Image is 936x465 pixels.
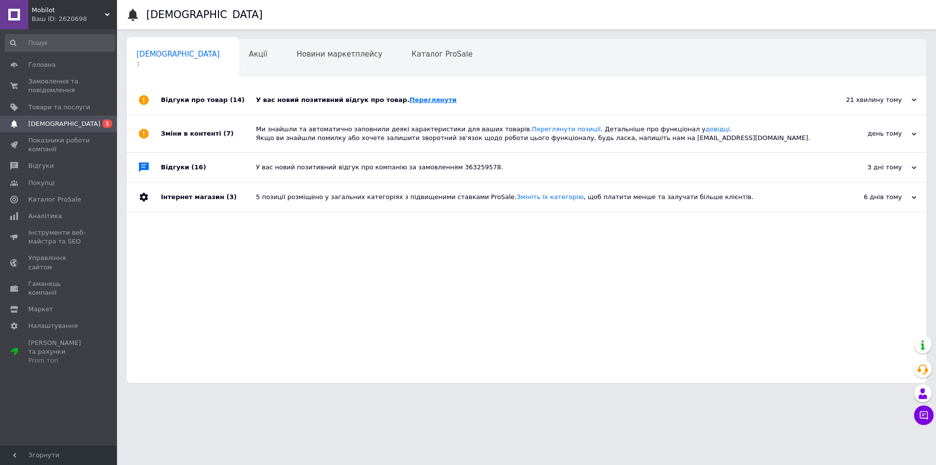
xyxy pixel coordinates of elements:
[705,125,730,133] a: довідці
[249,50,268,59] span: Акції
[256,96,819,104] div: У вас новий позитивний відгук про товар.
[28,356,90,365] div: Prom топ
[223,130,234,137] span: (7)
[136,61,220,68] span: 1
[161,115,256,152] div: Зміни в контенті
[32,6,105,15] span: Mobilot
[102,120,112,128] span: 1
[230,96,245,103] span: (14)
[28,162,54,170] span: Відгуки
[28,322,78,330] span: Налаштування
[28,212,62,221] span: Аналітика
[256,163,819,172] div: У вас новий позитивний відгук про компанію за замовленням 363259578.
[819,163,916,172] div: 3 дні тому
[819,193,916,202] div: 6 днів тому
[5,34,115,52] input: Пошук
[411,50,472,59] span: Каталог ProSale
[28,136,90,154] span: Показники роботи компанії
[28,339,90,365] span: [PERSON_NAME] та рахунки
[517,193,584,201] a: Змініть їх категорію
[28,179,55,187] span: Покупці
[28,120,100,128] span: [DEMOGRAPHIC_DATA]
[28,103,90,112] span: Товари та послуги
[226,193,236,201] span: (3)
[161,182,256,212] div: Інтернет магазин
[28,254,90,271] span: Управління сайтом
[256,125,819,142] div: Ми знайшли та автоматично заповнили деякі характеристики для ваших товарів. . Детальніше про функ...
[256,193,819,202] div: 5 позиції розміщено у загальних категоріях з підвищеними ставками ProSale. , щоб платити менше та...
[28,195,81,204] span: Каталог ProSale
[532,125,601,133] a: Переглянути позиції
[192,163,206,171] span: (16)
[32,15,117,23] div: Ваш ID: 2620698
[819,96,916,104] div: 21 хвилину тому
[28,305,53,314] span: Маркет
[914,405,934,425] button: Чат з покупцем
[28,280,90,297] span: Гаманець компанії
[296,50,382,59] span: Новини маркетплейсу
[146,9,263,20] h1: [DEMOGRAPHIC_DATA]
[161,153,256,182] div: Відгуки
[161,85,256,115] div: Відгуки про товар
[28,61,56,69] span: Головна
[136,50,220,59] span: [DEMOGRAPHIC_DATA]
[28,228,90,246] span: Інструменти веб-майстра та SEO
[819,129,916,138] div: день тому
[409,96,457,103] a: Переглянути
[28,77,90,95] span: Замовлення та повідомлення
